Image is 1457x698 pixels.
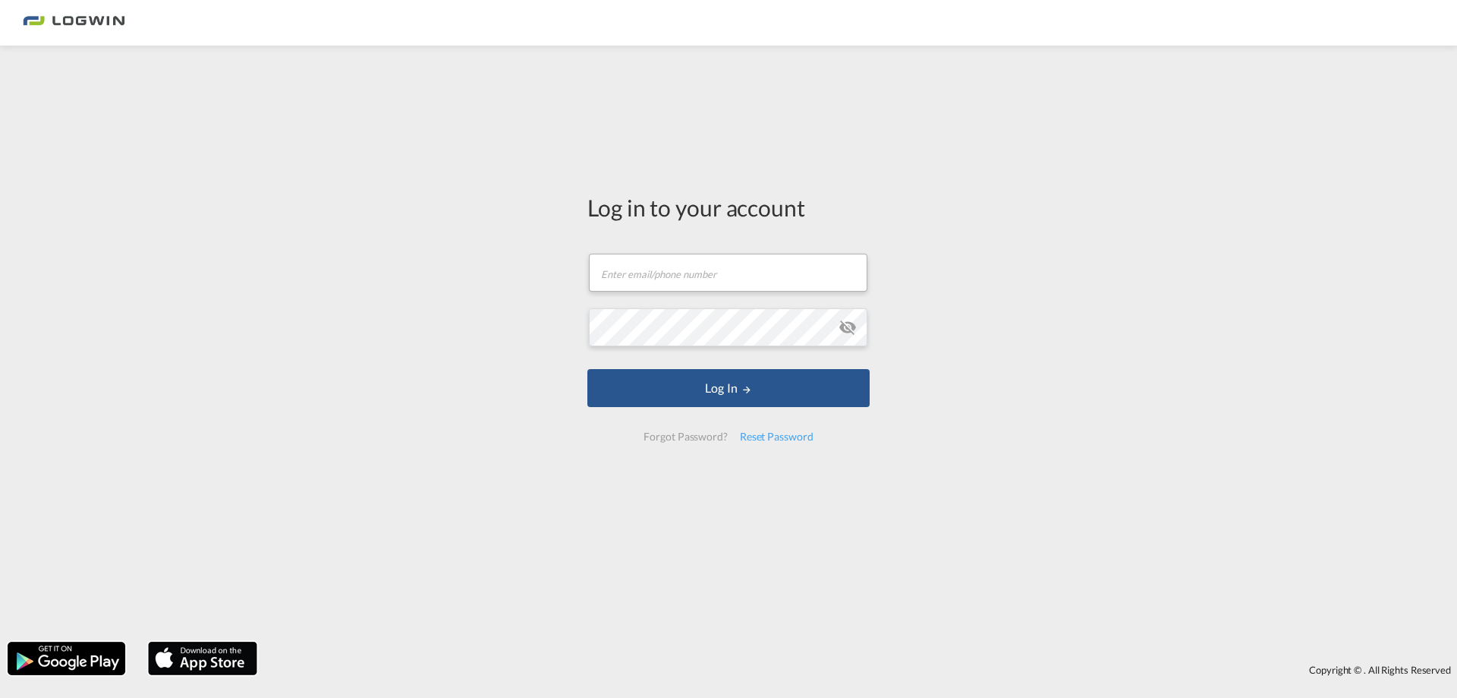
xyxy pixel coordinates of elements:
[839,318,857,336] md-icon: icon-eye-off
[265,657,1457,683] div: Copyright © . All Rights Reserved
[6,640,127,677] img: google.png
[146,640,259,677] img: apple.png
[734,423,820,450] div: Reset Password
[587,191,870,223] div: Log in to your account
[589,254,867,292] input: Enter email/phone number
[587,369,870,407] button: LOGIN
[23,6,125,40] img: bc73a0e0d8c111efacd525e4c8ad7d32.png
[637,423,733,450] div: Forgot Password?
